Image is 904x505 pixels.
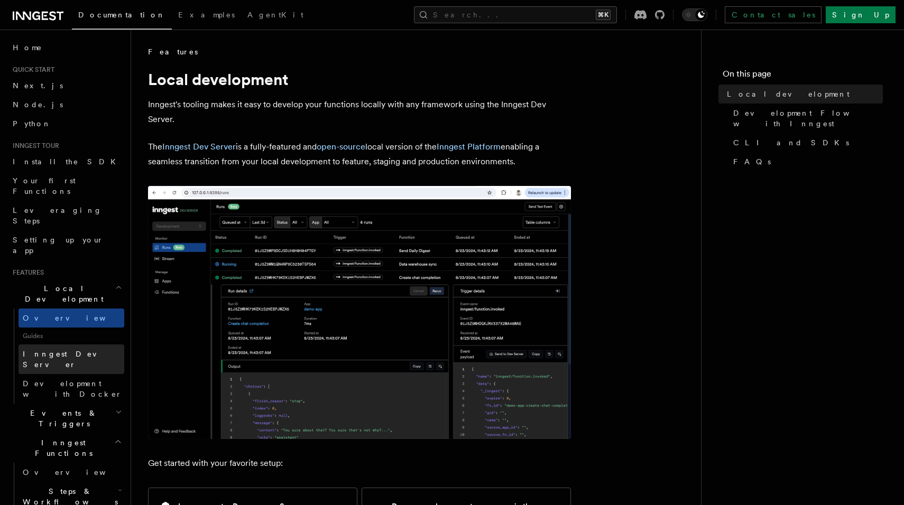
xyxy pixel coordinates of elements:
[682,8,707,21] button: Toggle dark mode
[13,119,51,128] span: Python
[13,100,63,109] span: Node.js
[729,152,883,171] a: FAQs
[725,6,822,23] a: Contact sales
[19,308,124,328] a: Overview
[8,279,124,308] button: Local Development
[8,408,115,429] span: Events & Triggers
[8,76,124,95] a: Next.js
[13,206,102,225] span: Leveraging Steps
[317,142,365,152] a: open-source
[723,68,883,85] h4: On this page
[72,3,172,30] a: Documentation
[8,268,44,277] span: Features
[23,379,122,398] span: Development with Docker
[148,456,571,471] p: Get started with your favorite setup:
[241,3,310,29] a: AgentKit
[13,81,63,90] span: Next.js
[8,152,124,171] a: Install the SDK
[8,308,124,404] div: Local Development
[8,38,124,57] a: Home
[23,468,132,476] span: Overview
[8,433,124,463] button: Inngest Functions
[172,3,241,29] a: Examples
[19,328,124,344] span: Guides
[8,171,124,201] a: Your first Functions
[148,70,571,89] h1: Local development
[23,314,132,322] span: Overview
[148,97,571,127] p: Inngest's tooling makes it easy to develop your functions locally with any framework using the In...
[437,142,501,152] a: Inngest Platform
[13,236,104,255] span: Setting up your app
[596,10,611,20] kbd: ⌘K
[826,6,896,23] a: Sign Up
[8,283,115,304] span: Local Development
[23,350,113,369] span: Inngest Dev Server
[13,157,122,166] span: Install the SDK
[8,437,114,459] span: Inngest Functions
[8,230,124,260] a: Setting up your app
[148,139,571,169] p: The is a fully-featured and local version of the enabling a seamless transition from your local d...
[13,176,76,195] span: Your first Functions
[178,11,235,19] span: Examples
[8,95,124,114] a: Node.js
[723,85,883,104] a: Local development
[729,104,883,133] a: Development Flow with Inngest
[414,6,617,23] button: Search...⌘K
[733,108,883,129] span: Development Flow with Inngest
[162,142,236,152] a: Inngest Dev Server
[8,201,124,230] a: Leveraging Steps
[8,404,124,433] button: Events & Triggers
[19,463,124,482] a: Overview
[727,89,850,99] span: Local development
[8,142,59,150] span: Inngest tour
[78,11,165,19] span: Documentation
[148,186,571,439] img: The Inngest Dev Server on the Functions page
[8,114,124,133] a: Python
[19,344,124,374] a: Inngest Dev Server
[148,46,198,57] span: Features
[733,137,849,148] span: CLI and SDKs
[733,156,771,167] span: FAQs
[19,374,124,404] a: Development with Docker
[8,66,54,74] span: Quick start
[13,42,42,53] span: Home
[247,11,303,19] span: AgentKit
[729,133,883,152] a: CLI and SDKs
